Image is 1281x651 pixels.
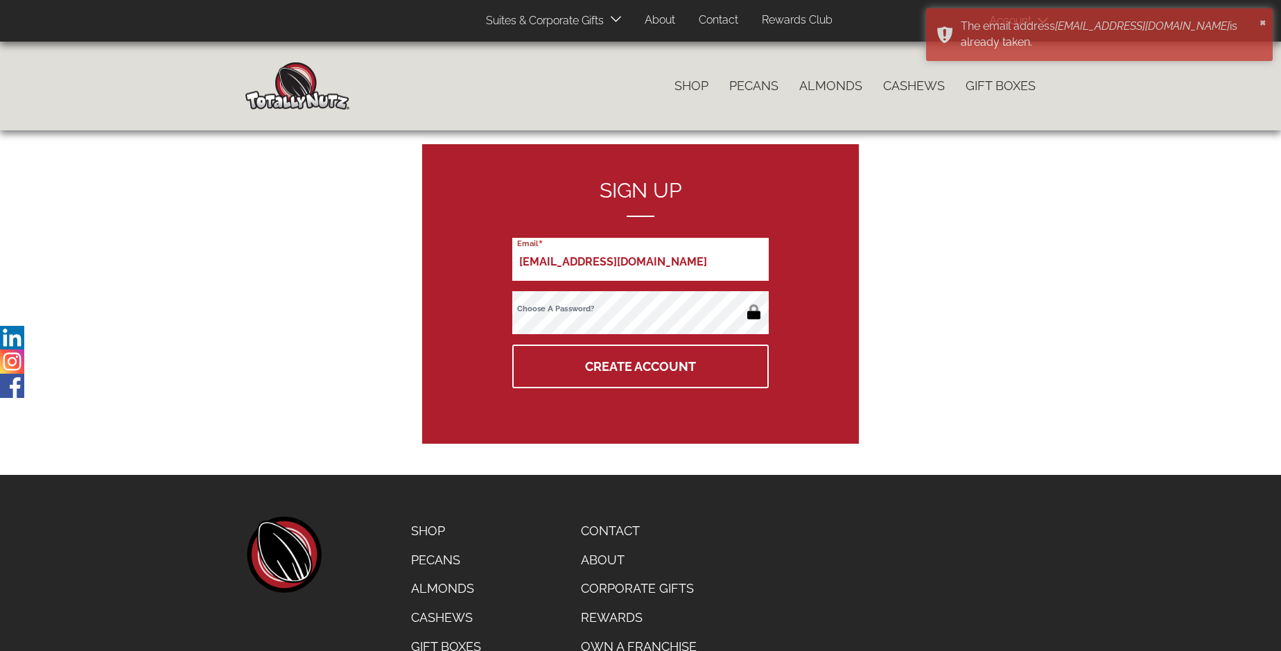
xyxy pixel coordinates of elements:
a: Suites & Corporate Gifts [476,8,608,35]
a: Corporate Gifts [570,574,707,603]
a: Rewards Club [751,7,843,34]
a: Pecans [401,546,491,575]
a: Contact [570,517,707,546]
a: Contact [688,7,749,34]
em: [EMAIL_ADDRESS][DOMAIN_NAME] [1055,19,1230,33]
a: Rewards [570,603,707,632]
a: Pecans [719,71,789,101]
img: Home [245,62,349,110]
a: About [634,7,686,34]
input: Email [512,238,769,281]
a: Almonds [401,574,491,603]
h2: Sign up [512,179,769,217]
a: Shop [664,71,719,101]
a: Almonds [789,71,873,101]
a: Cashews [873,71,955,101]
a: Gift Boxes [955,71,1046,101]
a: Cashews [401,603,491,632]
a: Shop [401,517,491,546]
a: About [570,546,707,575]
a: home [245,517,322,593]
button: × [1260,15,1266,28]
div: The email address is already taken. [961,19,1255,51]
button: Create Account [512,345,769,388]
